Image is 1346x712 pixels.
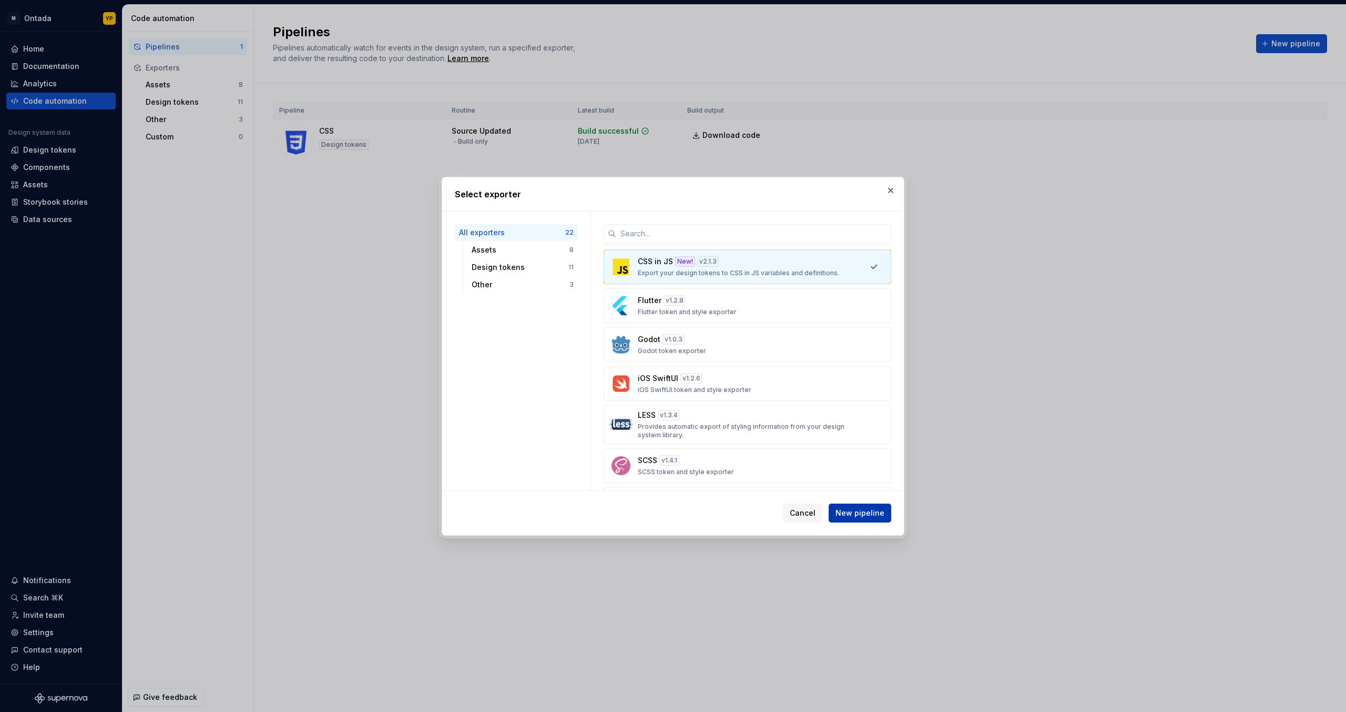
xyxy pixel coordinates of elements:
[638,455,657,466] p: SCSS
[638,295,661,306] p: Flutter
[467,242,578,258] button: Assets8
[467,276,578,293] button: Other3
[664,295,686,306] div: v 1.2.8
[616,224,891,243] input: Search...
[659,455,679,466] div: v 1.4.1
[467,259,578,276] button: Design tokens11
[638,373,678,384] p: iOS SwiftUI
[604,249,891,284] button: CSS in JSNew!v2.1.3Export your design tokens to CSS in JS variables and definitions.
[638,347,706,355] p: Godot token exporter
[604,327,891,362] button: Godotv1.0.3Godot token exporter
[472,262,568,273] div: Design tokens
[638,468,734,476] p: SCSS token and style exporter
[829,504,891,523] button: New pipeline
[835,508,884,518] span: New pipeline
[455,188,891,200] h2: Select exporter
[638,334,660,345] p: Godot
[680,373,702,384] div: v 1.2.6
[638,386,751,394] p: iOS SwiftUI token and style exporter
[565,228,574,237] div: 22
[638,269,839,277] p: Export your design tokens to CSS in JS variables and definitions.
[472,245,569,255] div: Assets
[568,263,574,272] div: 11
[472,279,569,290] div: Other
[638,410,656,420] p: LESS
[455,224,578,241] button: All exporters22
[638,423,851,439] p: Provides automatic export of styling information from your design system library.
[604,448,891,483] button: SCSSv1.4.1SCSS token and style exporter
[459,227,565,238] div: All exporters
[783,504,822,523] button: Cancel
[662,334,685,345] div: v 1.0.3
[604,405,891,444] button: LESSv1.3.4Provides automatic export of styling information from your design system library.
[604,487,891,522] button: Style DictionaryNew!v2.4.1Export your design tokens to Style Dictionary format.
[697,256,719,267] div: v 2.1.3
[638,256,673,267] p: CSS in JS
[658,410,680,420] div: v 1.3.4
[638,308,737,316] p: Flutter token and style exporter
[569,246,574,254] div: 8
[569,280,574,289] div: 3
[604,366,891,401] button: iOS SwiftUIv1.2.6iOS SwiftUI token and style exporter
[604,288,891,323] button: Flutterv1.2.8Flutter token and style exporter
[790,508,815,518] span: Cancel
[675,256,695,267] div: New!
